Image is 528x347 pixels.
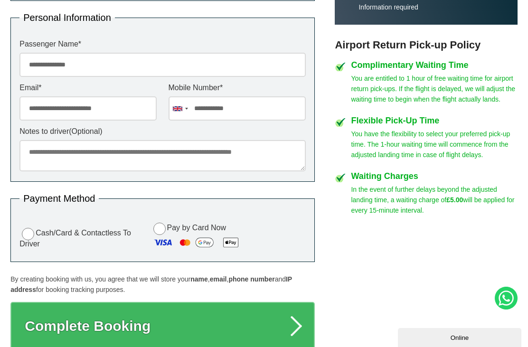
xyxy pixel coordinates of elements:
[19,194,99,203] legend: Payment Method
[446,196,463,204] strong: £5.00
[351,129,517,160] p: You have the flexibility to select your preferred pick-up time. The 1-hour waiting time will comm...
[22,228,34,240] input: Cash/Card & Contactless To Driver
[19,40,306,48] label: Passenger Name
[351,61,517,69] h4: Complimentary Waiting Time
[358,3,508,11] p: Information required
[335,39,517,51] h3: Airport Return Pick-up Policy
[351,116,517,125] h4: Flexible Pick-Up Time
[153,223,166,235] input: Pay by Card Now
[398,326,523,347] iframe: chat widget
[19,226,143,248] label: Cash/Card & Contactless To Driver
[19,128,306,135] label: Notes to driver
[169,84,306,92] label: Mobile Number
[351,184,517,216] p: In the event of further delays beyond the adjusted landing time, a waiting charge of will be appl...
[190,275,208,283] strong: name
[169,97,191,120] div: United Kingdom: +44
[210,275,227,283] strong: email
[351,73,517,104] p: You are entitled to 1 hour of free waiting time for airport return pick-ups. If the flight is del...
[19,13,115,22] legend: Personal Information
[69,127,102,135] span: (Optional)
[151,221,306,253] label: Pay by Card Now
[351,172,517,180] h4: Waiting Charges
[19,84,157,92] label: Email
[228,275,274,283] strong: phone number
[10,274,315,295] p: By creating booking with us, you agree that we will store your , , and for booking tracking purpo...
